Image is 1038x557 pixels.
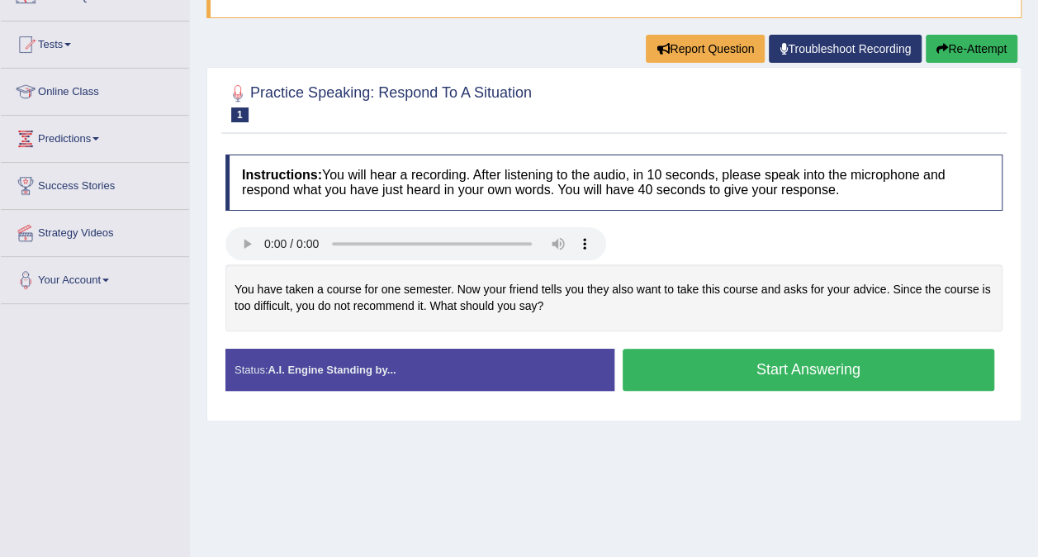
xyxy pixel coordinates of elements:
b: Instructions: [242,168,322,182]
h2: Practice Speaking: Respond To A Situation [225,81,532,122]
div: Status: [225,349,614,391]
button: Report Question [646,35,765,63]
h4: You will hear a recording. After listening to the audio, in 10 seconds, please speak into the mic... [225,155,1002,210]
div: You have taken a course for one semester. Now your friend tells you they also want to take this c... [225,264,1002,331]
a: Troubleshoot Recording [769,35,922,63]
a: Your Account [1,257,189,298]
a: Online Class [1,69,189,110]
button: Re-Attempt [926,35,1017,63]
button: Start Answering [623,349,995,391]
span: 1 [231,107,249,122]
strong: A.I. Engine Standing by... [268,364,396,376]
a: Tests [1,21,189,63]
a: Strategy Videos [1,210,189,251]
a: Predictions [1,116,189,157]
a: Success Stories [1,163,189,204]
